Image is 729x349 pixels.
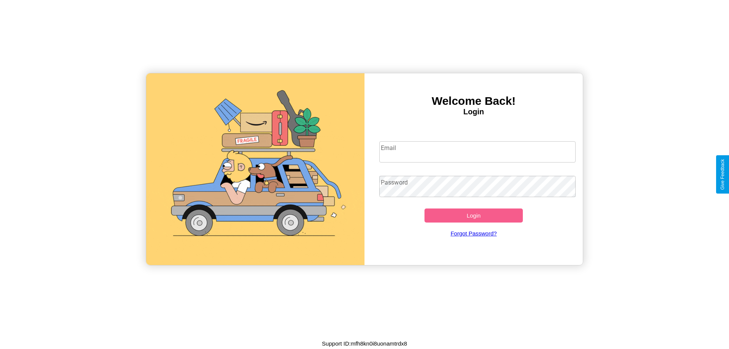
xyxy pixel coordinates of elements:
[376,223,572,244] a: Forgot Password?
[424,208,523,223] button: Login
[364,107,583,116] h4: Login
[322,338,407,349] p: Support ID: mfh8kn0i8uonamtrdx8
[720,159,725,190] div: Give Feedback
[146,73,364,265] img: gif
[364,95,583,107] h3: Welcome Back!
